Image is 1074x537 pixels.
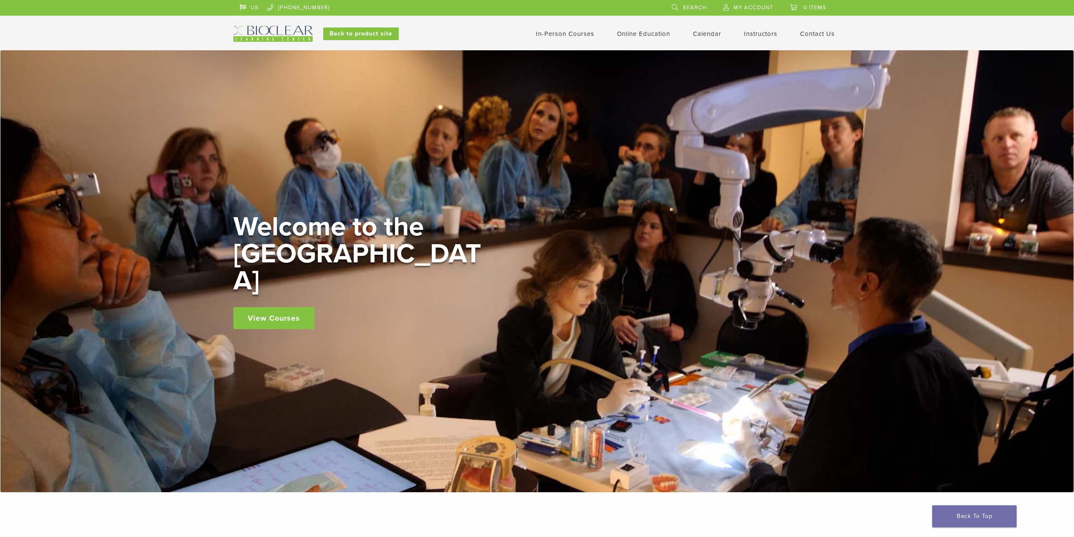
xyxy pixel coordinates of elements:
h2: Welcome to the [GEOGRAPHIC_DATA] [233,213,487,294]
span: 0 items [803,4,826,11]
img: Bioclear [233,26,313,42]
span: Search [683,4,706,11]
a: Calendar [693,30,721,38]
a: Back to product site [323,27,399,40]
a: Contact Us [800,30,835,38]
a: Back To Top [932,505,1017,527]
a: In-Person Courses [536,30,594,38]
a: Online Education [617,30,670,38]
span: My Account [733,4,773,11]
a: View Courses [233,307,314,329]
a: Instructors [744,30,777,38]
